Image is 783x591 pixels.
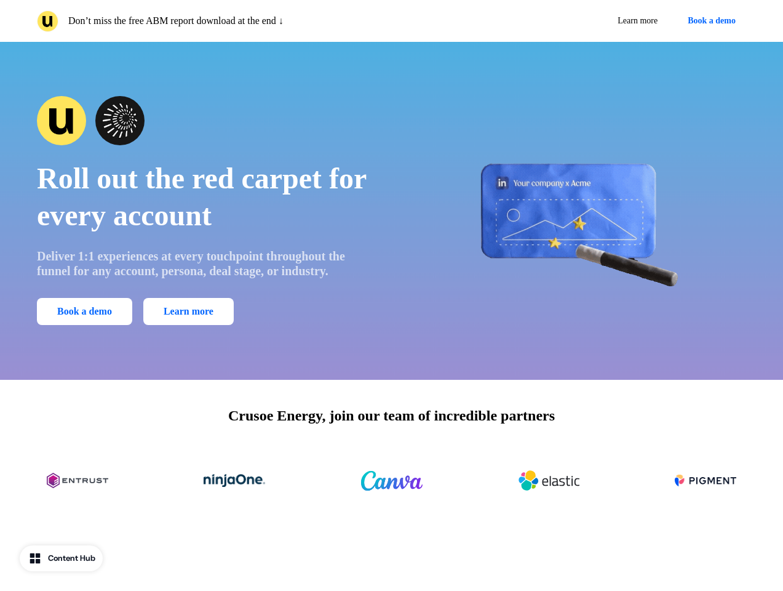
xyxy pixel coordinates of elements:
a: Learn more [608,10,667,32]
button: Book a demo [37,298,132,325]
span: Roll out the red carpet for every account [37,162,366,231]
p: Deliver 1:1 experiences at every touchpoint throughout the funnel for any account, persona, deal ... [37,249,375,278]
button: Book a demo [677,10,746,32]
p: Don’t miss the free ABM report download at the end ↓ [68,14,284,28]
a: Learn more [143,298,234,325]
button: Content Hub [20,545,103,571]
div: Content Hub [48,552,95,565]
p: Crusoe Energy, join our team of incredible partners [228,404,555,427]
